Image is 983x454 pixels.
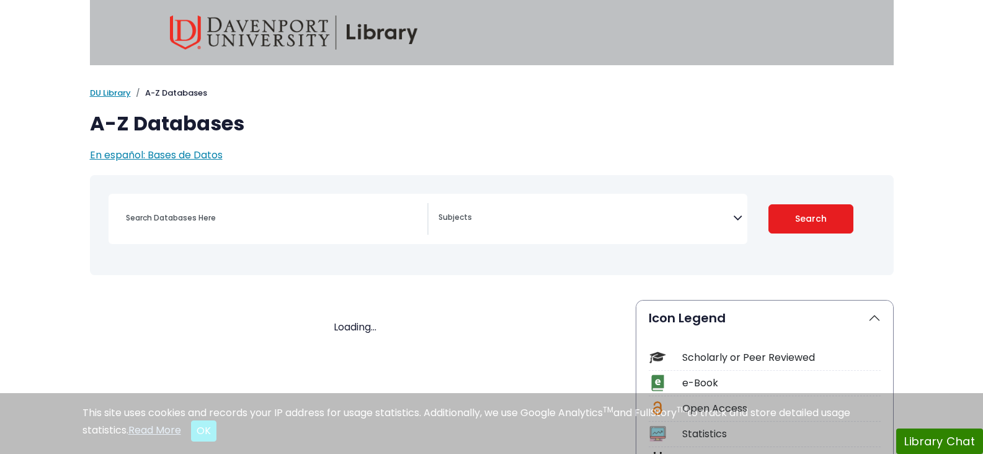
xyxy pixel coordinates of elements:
[438,214,733,224] textarea: Search
[90,148,223,162] a: En español: Bases de Datos
[82,406,901,442] div: This site uses cookies and records your IP address for usage statistics. Additionally, we use Goo...
[131,87,207,99] li: A-Z Databases
[118,209,427,227] input: Search database by title or keyword
[90,112,894,135] h1: A-Z Databases
[649,375,666,391] img: Icon e-Book
[677,404,687,415] sup: TM
[649,349,666,366] img: Icon Scholarly or Peer Reviewed
[768,204,853,234] button: Submit for Search Results
[90,87,131,99] a: DU Library
[128,423,181,437] a: Read More
[90,175,894,275] nav: Search filters
[896,429,983,454] button: Library Chat
[682,376,881,391] div: e-Book
[90,87,894,99] nav: breadcrumb
[191,420,216,442] button: Close
[636,301,893,335] button: Icon Legend
[90,320,621,335] div: Loading...
[170,16,418,50] img: Davenport University Library
[682,350,881,365] div: Scholarly or Peer Reviewed
[603,404,613,415] sup: TM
